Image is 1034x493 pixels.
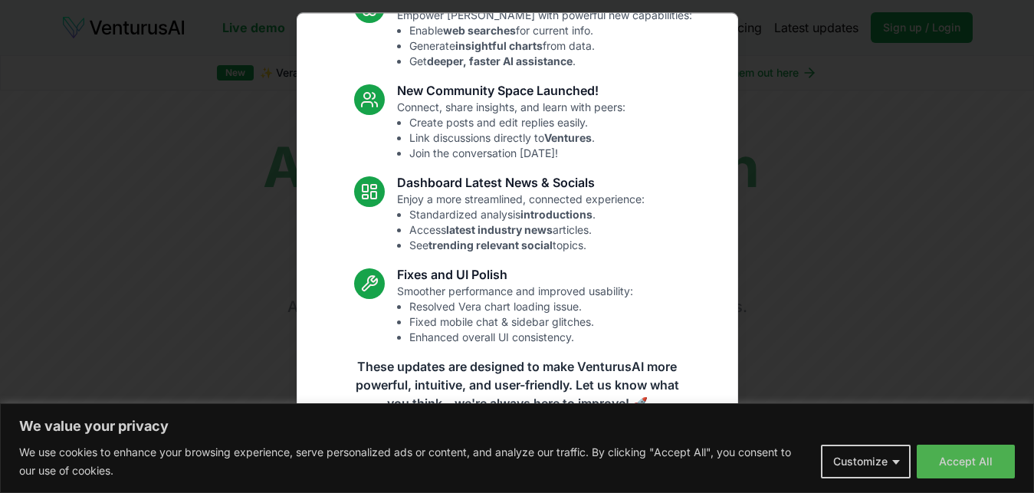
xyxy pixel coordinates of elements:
strong: web searches [443,24,516,37]
li: Create posts and edit replies easily. [409,115,625,130]
li: Standardized analysis . [409,207,645,222]
li: Join the conversation [DATE]! [409,146,625,161]
p: Connect, share insights, and learn with peers: [397,100,625,161]
li: Access articles. [409,222,645,238]
li: Generate from data. [409,38,692,54]
strong: Ventures [544,131,592,144]
h3: New Community Space Launched! [397,81,625,100]
strong: latest industry news [446,223,553,236]
li: Fixed mobile chat & sidebar glitches. [409,314,633,330]
a: Read the full announcement on our blog! [402,431,632,462]
strong: trending relevant social [428,238,553,251]
li: Enhanced overall UI consistency. [409,330,633,345]
p: These updates are designed to make VenturusAI more powerful, intuitive, and user-friendly. Let us... [346,357,689,412]
strong: introductions [520,208,592,221]
li: Link discussions directly to . [409,130,625,146]
p: Enjoy a more streamlined, connected experience: [397,192,645,253]
li: See topics. [409,238,645,253]
strong: deeper, faster AI assistance [427,54,573,67]
li: Enable for current info. [409,23,692,38]
p: Smoother performance and improved usability: [397,284,633,345]
h3: Fixes and UI Polish [397,265,633,284]
h3: Dashboard Latest News & Socials [397,173,645,192]
strong: insightful charts [455,39,543,52]
p: Empower [PERSON_NAME] with powerful new capabilities: [397,8,692,69]
li: Get . [409,54,692,69]
li: Resolved Vera chart loading issue. [409,299,633,314]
